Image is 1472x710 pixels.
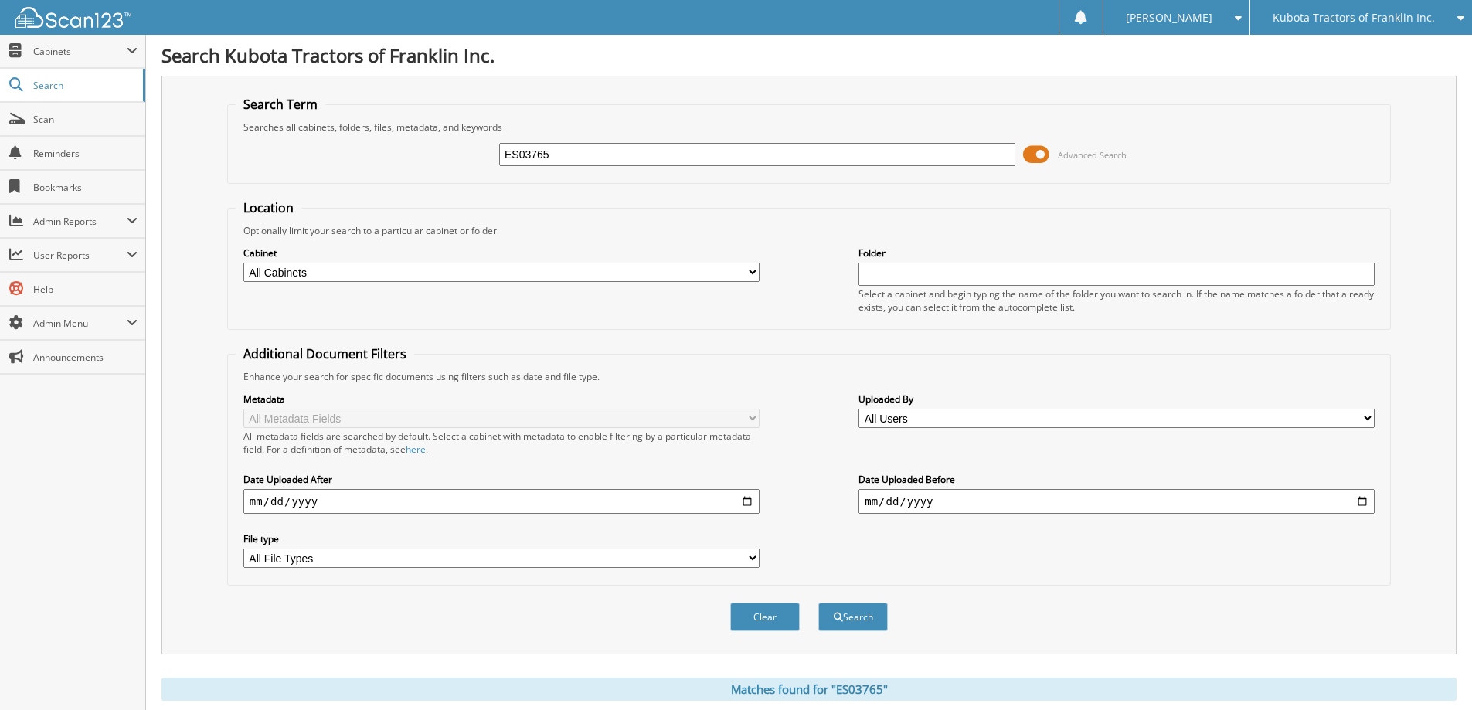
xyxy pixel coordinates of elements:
[858,489,1375,514] input: end
[33,283,138,296] span: Help
[243,392,760,406] label: Metadata
[236,345,414,362] legend: Additional Document Filters
[236,121,1382,134] div: Searches all cabinets, folders, files, metadata, and keywords
[236,224,1382,237] div: Optionally limit your search to a particular cabinet or folder
[33,215,127,228] span: Admin Reports
[243,430,760,456] div: All metadata fields are searched by default. Select a cabinet with metadata to enable filtering b...
[858,473,1375,486] label: Date Uploaded Before
[33,317,127,330] span: Admin Menu
[243,532,760,545] label: File type
[858,392,1375,406] label: Uploaded By
[406,443,426,456] a: here
[236,96,325,113] legend: Search Term
[161,678,1457,701] div: Matches found for "ES03765"
[236,199,301,216] legend: Location
[818,603,888,631] button: Search
[33,79,135,92] span: Search
[1273,13,1435,22] span: Kubota Tractors of Franklin Inc.
[243,489,760,514] input: start
[236,370,1382,383] div: Enhance your search for specific documents using filters such as date and file type.
[33,351,138,364] span: Announcements
[33,147,138,160] span: Reminders
[1058,149,1127,161] span: Advanced Search
[161,42,1457,68] h1: Search Kubota Tractors of Franklin Inc.
[33,113,138,126] span: Scan
[243,473,760,486] label: Date Uploaded After
[858,287,1375,314] div: Select a cabinet and begin typing the name of the folder you want to search in. If the name match...
[1126,13,1212,22] span: [PERSON_NAME]
[33,181,138,194] span: Bookmarks
[243,246,760,260] label: Cabinet
[15,7,131,28] img: scan123-logo-white.svg
[33,45,127,58] span: Cabinets
[730,603,800,631] button: Clear
[858,246,1375,260] label: Folder
[33,249,127,262] span: User Reports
